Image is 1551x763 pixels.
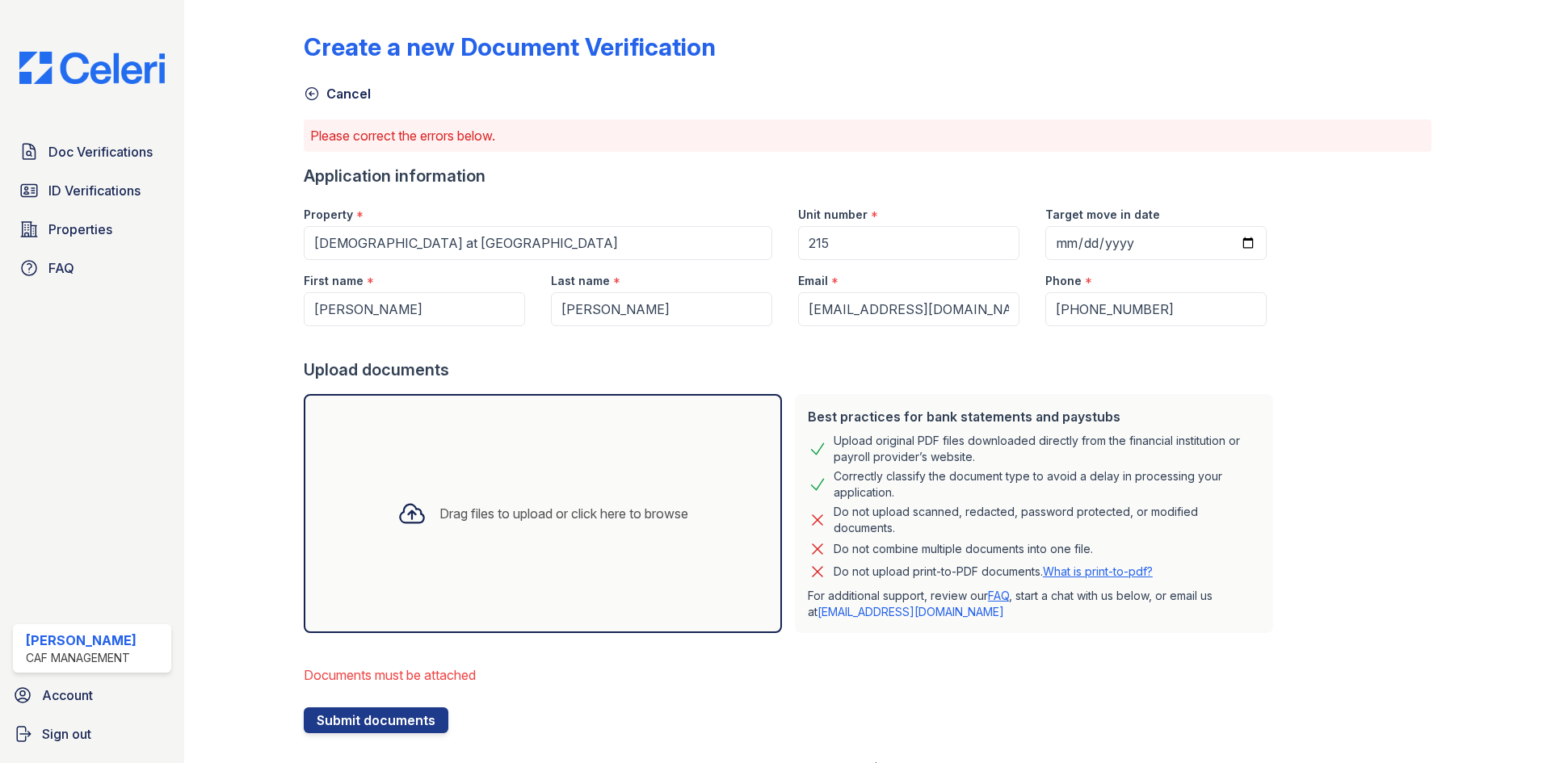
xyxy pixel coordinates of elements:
p: Do not upload print-to-PDF documents. [834,564,1153,580]
label: Phone [1045,273,1082,289]
div: Drag files to upload or click here to browse [439,504,688,523]
span: ID Verifications [48,181,141,200]
span: Doc Verifications [48,142,153,161]
p: For additional support, review our , start a chat with us below, or email us at [808,588,1260,620]
label: Property [304,207,353,223]
a: Properties [13,213,171,245]
label: First name [304,273,364,289]
a: FAQ [988,589,1009,602]
a: Account [6,679,178,711]
a: [EMAIL_ADDRESS][DOMAIN_NAME] [818,605,1004,618]
span: Properties [48,220,112,239]
label: Unit number [798,207,868,223]
div: Upload original PDF files downloaded directly from the financial institution or payroll provider’... [834,433,1260,465]
label: Last name [551,273,610,289]
div: Do not combine multiple documents into one file. [834,539,1093,559]
div: Do not upload scanned, redacted, password protected, or modified documents. [834,504,1260,536]
div: Upload documents [304,358,1280,381]
img: CE_Logo_Blue-a8612792a0a2168367f1c8372b55b34899dd931a85d93a1a3d3e32e68fde9ad4.png [6,52,178,84]
div: Application information [304,165,1280,187]
button: Submit documents [304,707,448,733]
a: FAQ [13,252,171,284]
a: Sign out [6,718,178,750]
p: Please correct the errors below. [310,126,1425,145]
li: Documents must be attached [304,659,1280,691]
span: Sign out [42,724,91,744]
a: What is print-to-pdf? [1043,564,1153,578]
a: Cancel [304,84,371,103]
a: ID Verifications [13,174,171,207]
a: Doc Verifications [13,136,171,168]
span: Account [42,685,93,705]
label: Target move in date [1045,207,1160,223]
div: Best practices for bank statements and paystubs [808,407,1260,426]
div: CAF Management [26,650,137,666]
span: FAQ [48,258,74,278]
div: [PERSON_NAME] [26,631,137,650]
div: Correctly classify the document type to avoid a delay in processing your application. [834,468,1260,501]
label: Email [798,273,828,289]
div: Create a new Document Verification [304,32,716,61]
